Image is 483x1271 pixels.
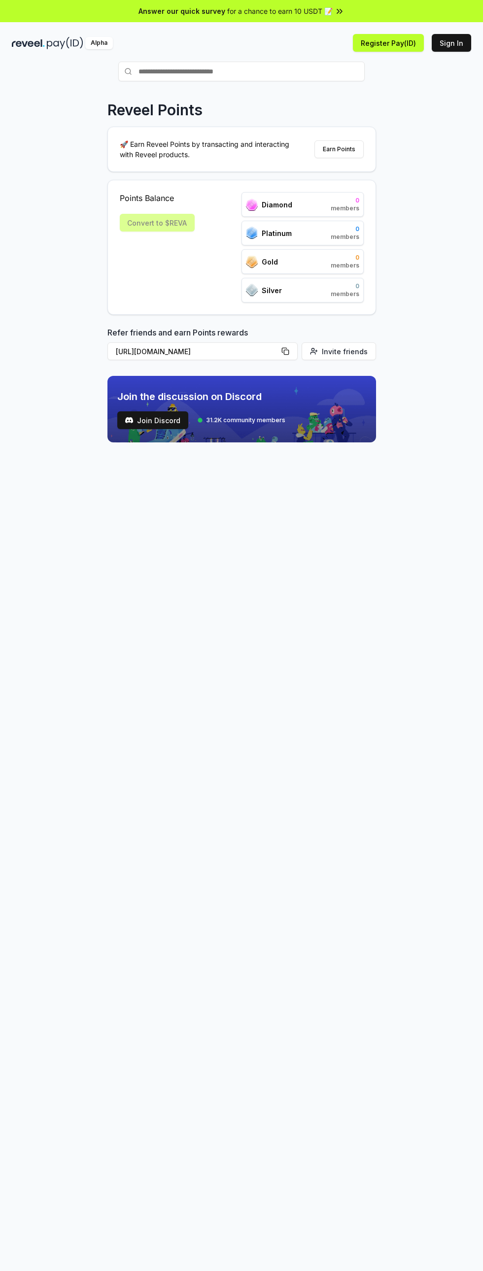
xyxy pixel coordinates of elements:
[246,284,258,297] img: ranks_icon
[12,37,45,49] img: reveel_dark
[85,37,113,49] div: Alpha
[47,37,83,49] img: pay_id
[302,342,376,360] button: Invite friends
[120,192,195,204] span: Points Balance
[331,254,359,262] span: 0
[107,327,376,364] div: Refer friends and earn Points rewards
[246,227,258,239] img: ranks_icon
[353,34,424,52] button: Register Pay(ID)
[246,256,258,268] img: ranks_icon
[246,199,258,211] img: ranks_icon
[117,390,285,403] span: Join the discussion on Discord
[107,101,203,119] p: Reveel Points
[322,346,368,357] span: Invite friends
[331,262,359,269] span: members
[331,282,359,290] span: 0
[262,285,282,296] span: Silver
[120,139,297,160] p: 🚀 Earn Reveel Points by transacting and interacting with Reveel products.
[262,200,292,210] span: Diamond
[125,416,133,424] img: test
[331,290,359,298] span: members
[314,140,364,158] button: Earn Points
[262,257,278,267] span: Gold
[138,6,225,16] span: Answer our quick survey
[137,415,180,426] span: Join Discord
[331,225,359,233] span: 0
[117,411,188,429] a: testJoin Discord
[107,376,376,442] img: discord_banner
[117,411,188,429] button: Join Discord
[331,197,359,204] span: 0
[331,204,359,212] span: members
[107,342,298,360] button: [URL][DOMAIN_NAME]
[331,233,359,241] span: members
[432,34,471,52] button: Sign In
[262,228,292,238] span: Platinum
[227,6,333,16] span: for a chance to earn 10 USDT 📝
[206,416,285,424] span: 31.2K community members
